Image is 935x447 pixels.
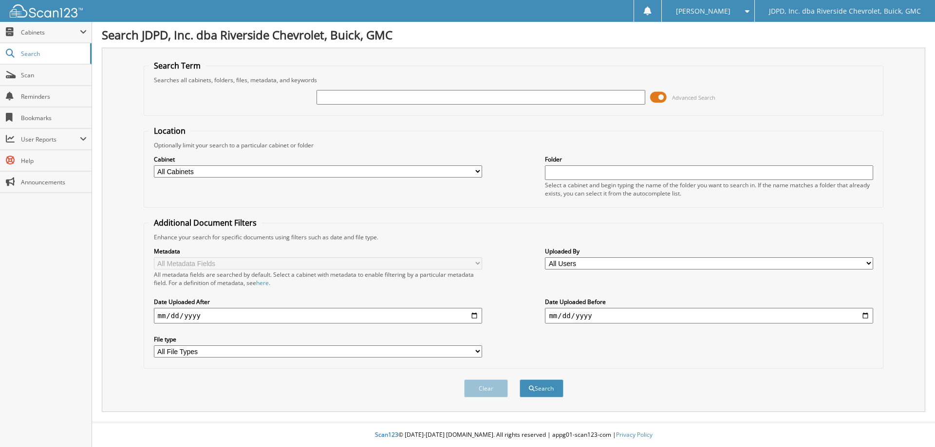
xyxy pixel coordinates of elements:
span: Help [21,157,87,165]
label: Date Uploaded Before [545,298,873,306]
span: Advanced Search [672,94,715,101]
div: All metadata fields are searched by default. Select a cabinet with metadata to enable filtering b... [154,270,482,287]
button: Search [520,379,563,397]
label: File type [154,335,482,343]
button: Clear [464,379,508,397]
a: here [256,279,269,287]
span: Search [21,50,85,58]
div: Enhance your search for specific documents using filters such as date and file type. [149,233,879,241]
label: Cabinet [154,155,482,163]
img: scan123-logo-white.svg [10,4,83,18]
label: Metadata [154,247,482,255]
span: Scan [21,71,87,79]
input: start [154,308,482,323]
legend: Additional Document Filters [149,217,262,228]
input: end [545,308,873,323]
span: User Reports [21,135,80,143]
label: Folder [545,155,873,163]
div: Optionally limit your search to a particular cabinet or folder [149,141,879,149]
legend: Search Term [149,60,206,71]
span: Cabinets [21,28,80,36]
span: Bookmarks [21,114,87,122]
legend: Location [149,125,190,136]
div: Searches all cabinets, folders, files, metadata, and keywords [149,76,879,84]
span: [PERSON_NAME] [676,8,730,14]
label: Uploaded By [545,247,873,255]
span: Announcements [21,178,87,186]
a: Privacy Policy [616,430,653,439]
div: Select a cabinet and begin typing the name of the folder you want to search in. If the name match... [545,181,873,197]
h1: Search JDPD, Inc. dba Riverside Chevrolet, Buick, GMC [102,27,925,43]
label: Date Uploaded After [154,298,482,306]
div: © [DATE]-[DATE] [DOMAIN_NAME]. All rights reserved | appg01-scan123-com | [92,423,935,447]
span: Scan123 [375,430,398,439]
span: Reminders [21,92,87,101]
span: JDPD, Inc. dba Riverside Chevrolet, Buick, GMC [769,8,921,14]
